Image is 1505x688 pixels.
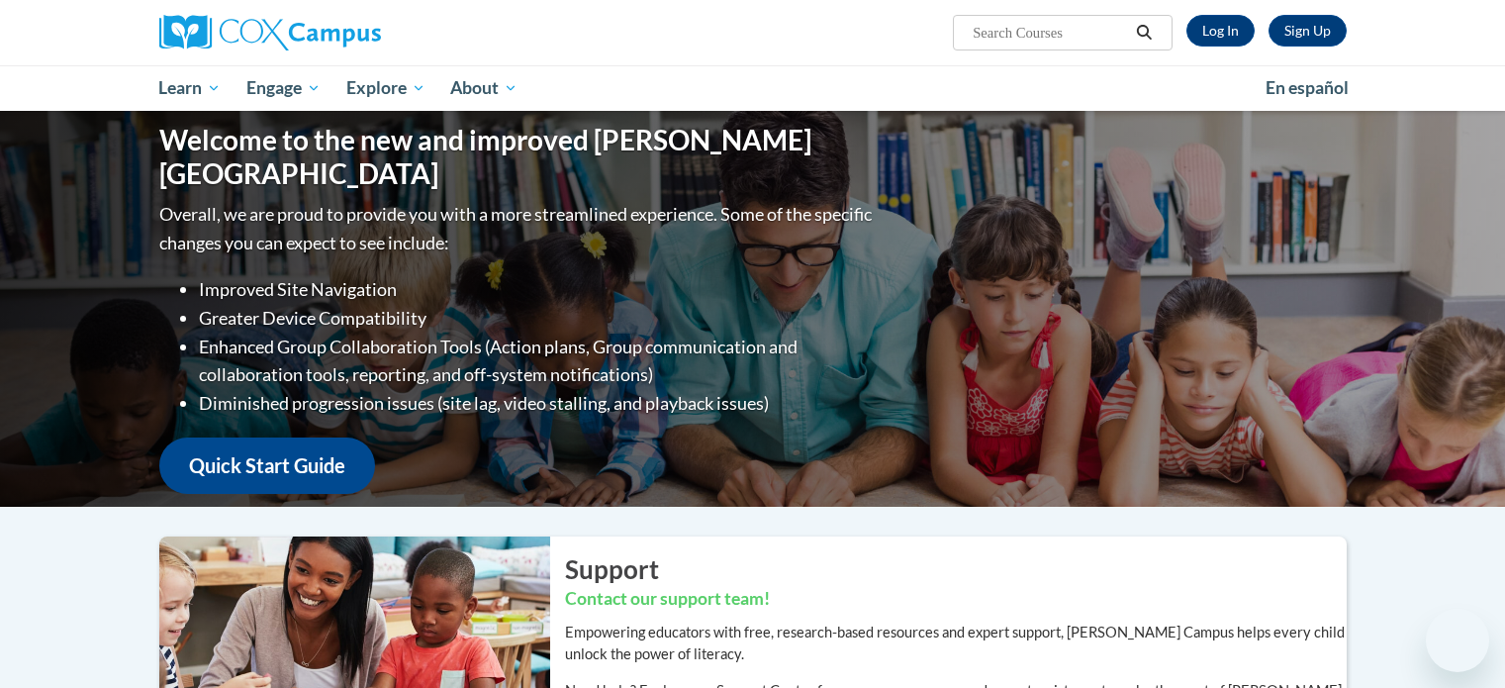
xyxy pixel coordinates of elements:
[199,275,877,304] li: Improved Site Navigation
[1186,15,1255,47] a: Log In
[1253,67,1362,109] a: En español
[450,76,517,100] span: About
[1269,15,1347,47] a: Register
[199,389,877,418] li: Diminished progression issues (site lag, video stalling, and playback issues)
[437,65,530,111] a: About
[565,587,1347,612] h3: Contact our support team!
[159,200,877,257] p: Overall, we are proud to provide you with a more streamlined experience. Some of the specific cha...
[159,15,381,50] img: Cox Campus
[159,438,375,494] a: Quick Start Guide
[234,65,333,111] a: Engage
[199,333,877,390] li: Enhanced Group Collaboration Tools (Action plans, Group communication and collaboration tools, re...
[158,76,221,100] span: Learn
[1129,21,1159,45] button: Search
[565,622,1347,665] p: Empowering educators with free, research-based resources and expert support, [PERSON_NAME] Campus...
[159,124,877,190] h1: Welcome to the new and improved [PERSON_NAME][GEOGRAPHIC_DATA]
[199,304,877,333] li: Greater Device Compatibility
[346,76,425,100] span: Explore
[971,21,1129,45] input: Search Courses
[246,76,321,100] span: Engage
[1266,77,1349,98] span: En español
[130,65,1376,111] div: Main menu
[565,551,1347,587] h2: Support
[159,15,535,50] a: Cox Campus
[1426,609,1489,672] iframe: Button to launch messaging window
[333,65,438,111] a: Explore
[146,65,235,111] a: Learn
